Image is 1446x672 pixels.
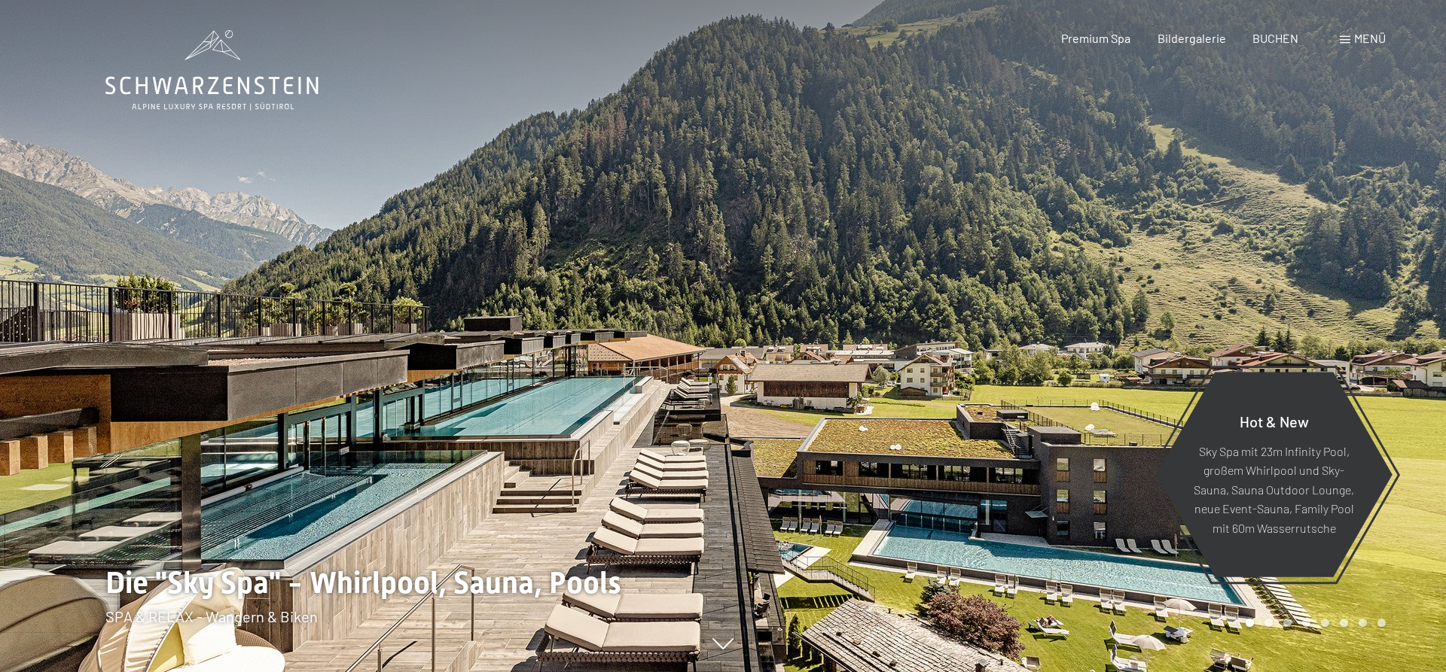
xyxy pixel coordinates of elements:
div: Carousel Page 2 [1264,619,1273,627]
p: Sky Spa mit 23m Infinity Pool, großem Whirlpool und Sky-Sauna, Sauna Outdoor Lounge, neue Event-S... [1192,441,1356,537]
a: Hot & New Sky Spa mit 23m Infinity Pool, großem Whirlpool und Sky-Sauna, Sauna Outdoor Lounge, ne... [1155,371,1393,578]
a: Bildergalerie [1158,31,1226,45]
div: Carousel Page 3 [1283,619,1292,627]
a: BUCHEN [1252,31,1298,45]
div: Carousel Page 6 [1340,619,1348,627]
div: Carousel Page 7 [1359,619,1367,627]
div: Carousel Page 1 (Current Slide) [1246,619,1254,627]
div: Carousel Page 8 [1377,619,1386,627]
div: Carousel Pagination [1240,619,1386,627]
span: Menü [1354,31,1386,45]
span: Hot & New [1240,412,1309,430]
a: Premium Spa [1061,31,1130,45]
div: Carousel Page 5 [1321,619,1329,627]
div: Carousel Page 4 [1302,619,1310,627]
